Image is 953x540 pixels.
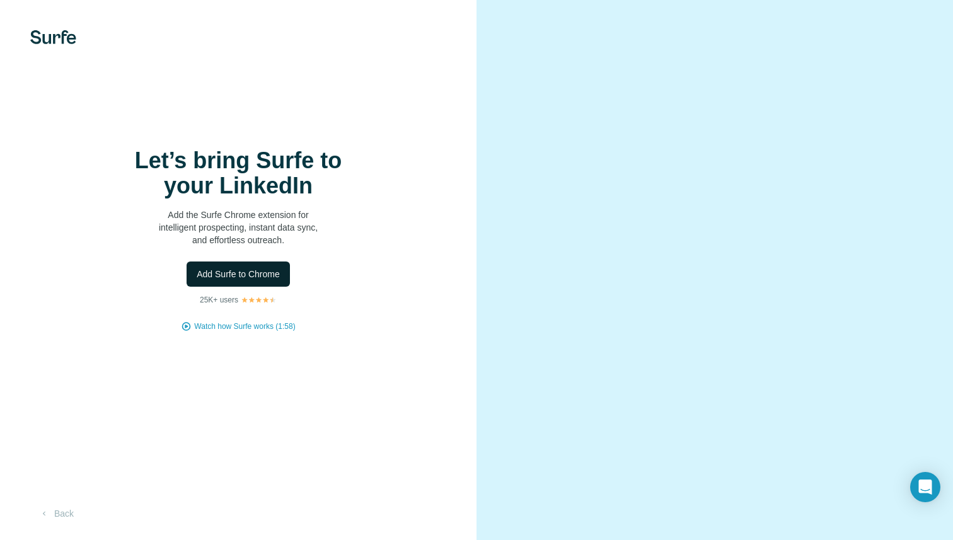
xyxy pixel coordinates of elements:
[112,209,364,246] p: Add the Surfe Chrome extension for intelligent prospecting, instant data sync, and effortless out...
[30,502,83,525] button: Back
[197,268,280,280] span: Add Surfe to Chrome
[241,296,277,304] img: Rating Stars
[30,30,76,44] img: Surfe's logo
[194,321,295,332] button: Watch how Surfe works (1:58)
[910,472,940,502] div: Open Intercom Messenger
[200,294,238,306] p: 25K+ users
[187,261,290,287] button: Add Surfe to Chrome
[112,148,364,198] h1: Let’s bring Surfe to your LinkedIn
